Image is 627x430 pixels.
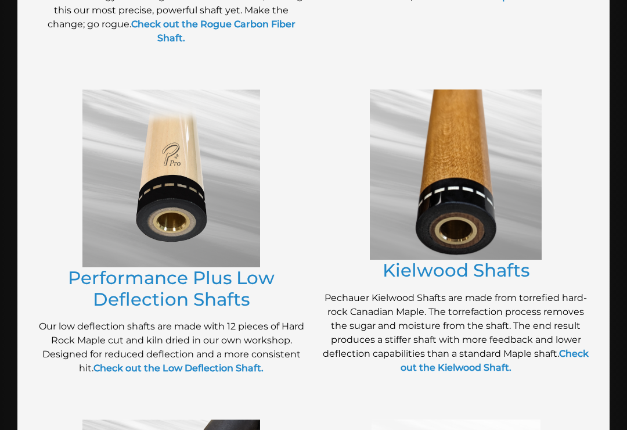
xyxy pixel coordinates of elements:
a: Check out the Kielwood Shaft. [401,349,589,374]
a: Check out the Rogue Carbon Fiber Shaft. [131,19,296,44]
a: Kielwood Shafts [383,260,529,282]
a: Check out the Low Deflection Shaft. [93,363,264,374]
p: Our low deflection shafts are made with 12 pieces of Hard Rock Maple cut and kiln dried in our ow... [35,320,308,376]
a: Performance Plus Low Deflection Shafts [68,267,275,311]
p: Pechauer Kielwood Shafts are made from torrefied hard-rock Canadian Maple. The torrefaction proce... [319,292,592,375]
